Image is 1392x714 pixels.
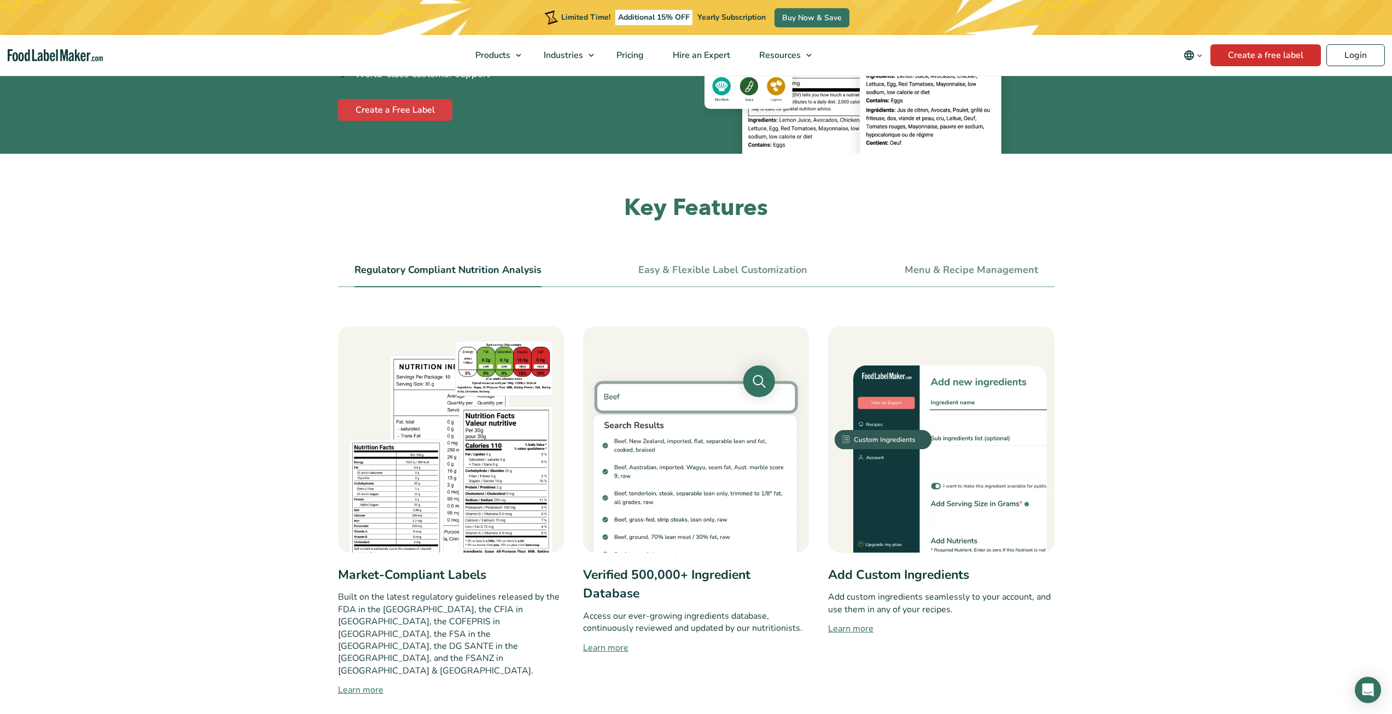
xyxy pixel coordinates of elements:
[583,641,809,654] a: Learn more
[697,12,766,22] span: Yearly Subscription
[8,49,103,62] a: Food Label Maker homepage
[338,99,452,121] a: Create a Free Label
[529,35,599,76] a: Industries
[669,49,731,61] span: Hire an Expert
[1176,44,1210,66] button: Change language
[613,49,645,61] span: Pricing
[338,566,564,585] h3: Market-Compliant Labels
[583,566,809,603] h3: Verified 500,000+ Ingredient Database
[828,622,1054,635] a: Learn more
[354,264,541,276] a: Regulatory Compliant Nutrition Analysis
[659,35,742,76] a: Hire an Expert
[338,683,564,696] a: Learn more
[745,35,817,76] a: Resources
[338,591,564,677] p: Built on the latest regulatory guidelines released by the FDA in the [GEOGRAPHIC_DATA], the CFIA ...
[828,566,1054,585] h3: Add Custom Ingredients
[602,35,656,76] a: Pricing
[638,264,807,276] a: Easy & Flexible Label Customization
[638,263,807,287] li: Easy & Flexible Label Customization
[905,264,1038,276] a: Menu & Recipe Management
[905,263,1038,287] li: Menu & Recipe Management
[461,35,527,76] a: Products
[774,8,849,27] a: Buy Now & Save
[540,49,584,61] span: Industries
[354,263,541,287] li: Regulatory Compliant Nutrition Analysis
[561,12,610,22] span: Limited Time!
[472,49,511,61] span: Products
[583,610,809,635] p: Access our ever-growing ingredients database, continuously reviewed and updated by our nutritioni...
[1326,44,1385,66] a: Login
[338,193,1055,223] h2: Key Features
[1210,44,1321,66] a: Create a free label
[615,10,692,25] span: Additional 15% OFF
[1355,677,1381,703] div: Open Intercom Messenger
[756,49,802,61] span: Resources
[828,591,1054,616] p: Add custom ingredients seamlessly to your account, and use them in any of your recipes.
